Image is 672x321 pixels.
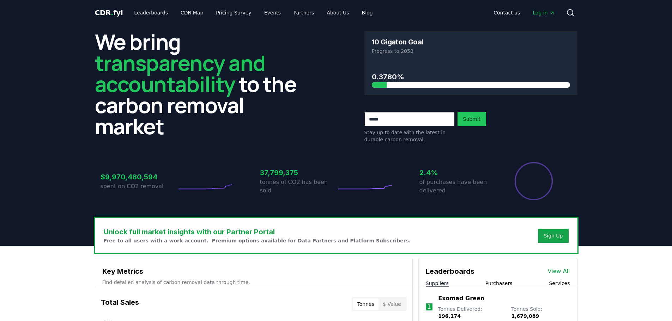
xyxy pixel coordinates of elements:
h3: Unlock full market insights with our Partner Portal [104,227,411,237]
h3: Leaderboards [426,266,474,277]
a: Log in [527,6,560,19]
h3: 0.3780% [372,72,570,82]
h3: Total Sales [101,297,139,311]
a: CDR Map [175,6,209,19]
button: $ Value [379,298,405,310]
p: of purchases have been delivered [419,178,496,195]
h3: 37,799,375 [260,167,336,178]
p: spent on CO2 removal [101,182,177,191]
a: Events [259,6,286,19]
h3: Key Metrics [102,266,405,277]
p: Find detailed analysis of carbon removal data through time. [102,279,405,286]
h3: 2.4% [419,167,496,178]
a: CDR.fyi [95,8,123,18]
a: Contact us [488,6,526,19]
h2: We bring to the carbon removal market [95,31,308,137]
button: Suppliers [426,280,449,287]
button: Submit [458,112,486,126]
span: 196,174 [438,313,461,319]
span: CDR fyi [95,8,123,17]
a: Exomad Green [438,294,484,303]
p: Free to all users with a work account. Premium options available for Data Partners and Platform S... [104,237,411,244]
p: Stay up to date with the latest in durable carbon removal. [364,129,455,143]
p: Tonnes Sold : [511,305,570,320]
a: Pricing Survey [210,6,257,19]
button: Sign Up [538,229,568,243]
nav: Main [488,6,560,19]
button: Tonnes [353,298,379,310]
span: transparency and accountability [95,48,265,98]
a: View All [548,267,570,276]
h3: 10 Gigaton Goal [372,38,423,45]
p: tonnes of CO2 has been sold [260,178,336,195]
nav: Main [128,6,378,19]
div: Percentage of sales delivered [514,161,553,201]
a: Partners [288,6,320,19]
a: About Us [321,6,355,19]
a: Sign Up [544,232,563,239]
a: Blog [356,6,379,19]
p: 1 [427,303,431,311]
h3: $9,970,480,594 [101,172,177,182]
span: Log in [533,9,555,16]
span: . [111,8,113,17]
button: Purchasers [485,280,513,287]
span: 1,679,089 [511,313,539,319]
a: Leaderboards [128,6,174,19]
p: Progress to 2050 [372,48,570,55]
p: Tonnes Delivered : [438,305,504,320]
button: Services [549,280,570,287]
